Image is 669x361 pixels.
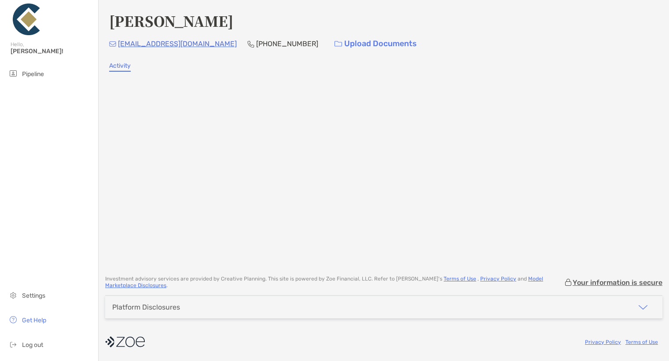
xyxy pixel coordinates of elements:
span: [PERSON_NAME]! [11,47,93,55]
a: Terms of Use [625,339,658,345]
a: Terms of Use [444,276,476,282]
a: Privacy Policy [480,276,516,282]
a: Upload Documents [329,34,423,53]
a: Model Marketplace Disclosures [105,276,543,288]
span: Settings [22,292,45,299]
img: get-help icon [8,314,18,325]
span: Get Help [22,317,46,324]
img: pipeline icon [8,68,18,79]
img: settings icon [8,290,18,300]
img: Email Icon [109,41,116,47]
h4: [PERSON_NAME] [109,11,233,31]
span: Pipeline [22,70,44,78]
span: Log out [22,341,43,349]
img: Phone Icon [247,40,254,47]
img: company logo [105,332,145,352]
a: Privacy Policy [585,339,621,345]
p: [PHONE_NUMBER] [256,38,318,49]
p: Your information is secure [573,278,662,287]
a: Activity [109,62,131,72]
img: button icon [334,41,342,47]
p: [EMAIL_ADDRESS][DOMAIN_NAME] [118,38,237,49]
div: Platform Disclosures [112,303,180,311]
p: Investment advisory services are provided by Creative Planning . This site is powered by Zoe Fina... [105,276,564,289]
img: Zoe Logo [11,4,42,35]
img: logout icon [8,339,18,350]
img: icon arrow [638,302,648,313]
